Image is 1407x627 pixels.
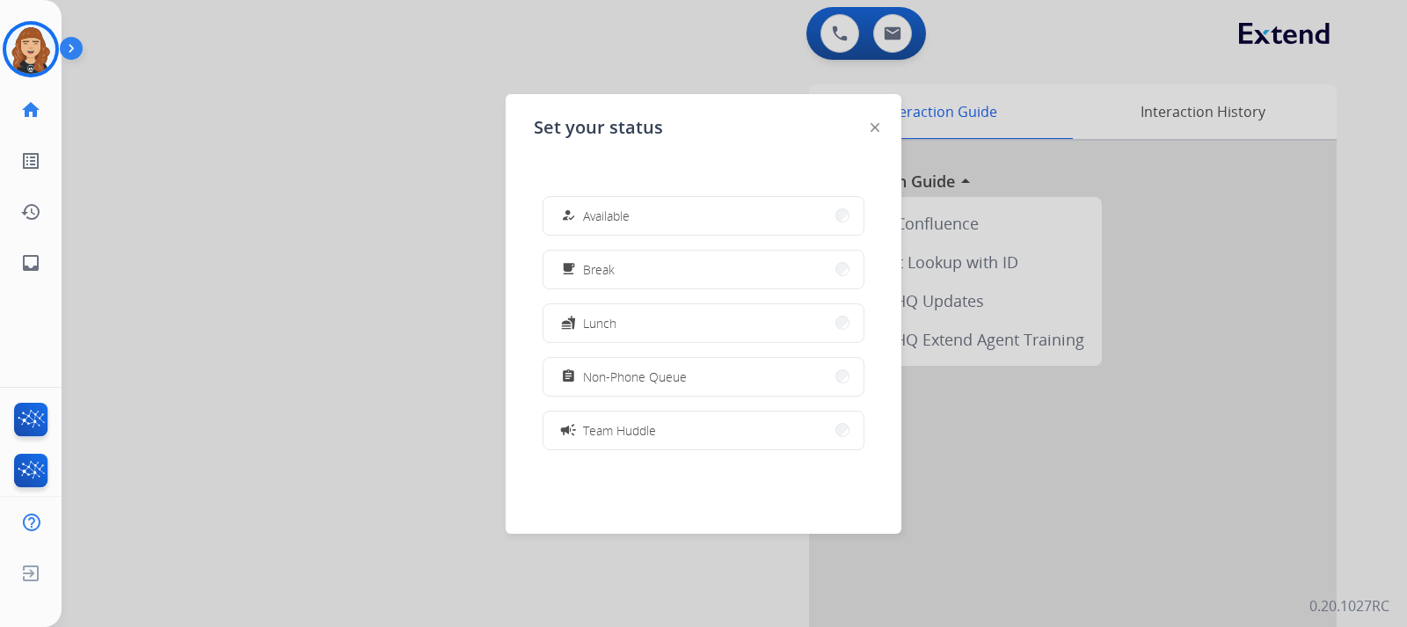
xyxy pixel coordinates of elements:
mat-icon: fastfood [561,316,576,331]
mat-icon: home [20,99,41,120]
mat-icon: history [20,201,41,222]
button: Non-Phone Queue [543,358,864,396]
span: Set your status [534,115,663,140]
mat-icon: inbox [20,252,41,273]
img: close-button [871,123,879,132]
span: Lunch [583,314,616,332]
mat-icon: assignment [561,369,576,384]
mat-icon: free_breakfast [561,262,576,277]
mat-icon: list_alt [20,150,41,171]
button: Break [543,251,864,288]
span: Team Huddle [583,421,656,440]
span: Non-Phone Queue [583,368,687,386]
mat-icon: how_to_reg [561,208,576,223]
button: Available [543,197,864,235]
button: Lunch [543,304,864,342]
p: 0.20.1027RC [1309,595,1389,616]
button: Team Huddle [543,412,864,449]
span: Break [583,260,615,279]
span: Available [583,207,630,225]
mat-icon: campaign [559,421,577,439]
img: avatar [6,25,55,74]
